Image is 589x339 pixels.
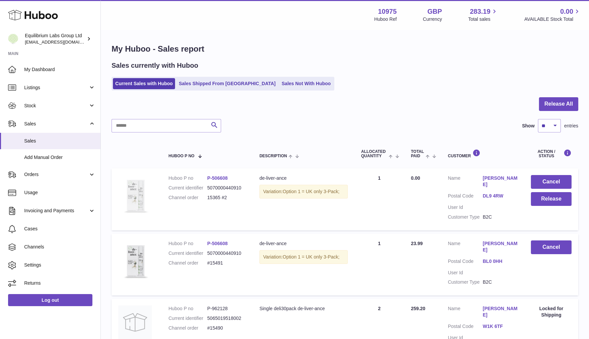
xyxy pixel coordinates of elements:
dd: B2C [483,214,518,220]
dt: Channel order [168,325,207,331]
td: 1 [354,234,404,295]
td: 1 [354,168,404,230]
span: ALLOCATED Quantity [361,150,387,158]
span: Settings [24,262,95,268]
a: DL9 4RW [483,193,518,199]
span: 259.20 [411,306,425,311]
dt: User Id [448,204,483,211]
button: Release All [539,97,578,111]
dt: Customer Type [448,279,483,285]
img: huboo@equilibriumlabs.com [8,34,18,44]
div: Locked for Shipping [531,305,572,318]
a: W1K 6TF [483,323,518,330]
dt: Huboo P no [168,305,207,312]
span: 0.00 [560,7,573,16]
img: 3PackDeliverance_Front.jpg [118,240,152,282]
div: Variation: [259,250,348,264]
dt: Channel order [168,260,207,266]
span: My Dashboard [24,66,95,73]
dt: User Id [448,270,483,276]
dt: Postal Code [448,323,483,331]
div: Action / Status [531,149,572,158]
dt: Channel order [168,194,207,201]
strong: GBP [427,7,442,16]
dd: 5070000440910 [207,250,246,257]
a: [PERSON_NAME] [483,175,518,188]
div: Customer [448,149,517,158]
dd: 5070000440910 [207,185,246,191]
dt: Current identifier [168,185,207,191]
dd: #15490 [207,325,246,331]
dt: Name [448,240,483,255]
span: Total sales [468,16,498,22]
dd: 15365 #2 [207,194,246,201]
a: BL0 0HH [483,258,518,265]
div: Variation: [259,185,348,199]
span: 0.00 [411,175,420,181]
strong: 10975 [378,7,397,16]
span: Description [259,154,287,158]
div: Huboo Ref [374,16,397,22]
a: P-506608 [207,241,228,246]
label: Show [522,123,535,129]
a: [PERSON_NAME] [483,305,518,318]
dt: Postal Code [448,258,483,266]
span: Huboo P no [168,154,194,158]
dd: P-962128 [207,305,246,312]
span: entries [564,123,578,129]
span: 23.99 [411,241,423,246]
span: [EMAIL_ADDRESS][DOMAIN_NAME] [25,39,99,45]
span: Sales [24,121,88,127]
span: Usage [24,189,95,196]
span: AVAILABLE Stock Total [524,16,581,22]
a: Current Sales with Huboo [113,78,175,89]
span: Listings [24,84,88,91]
img: 3PackDeliverance_Front.jpg [118,175,152,217]
div: Currency [423,16,442,22]
a: P-506608 [207,175,228,181]
a: Sales Not With Huboo [279,78,333,89]
button: Release [531,192,572,206]
dd: B2C [483,279,518,285]
a: 0.00 AVAILABLE Stock Total [524,7,581,22]
dd: 5065019518002 [207,315,246,322]
dt: Current identifier [168,315,207,322]
span: Stock [24,103,88,109]
button: Cancel [531,175,572,189]
h2: Sales currently with Huboo [112,61,198,70]
span: 283.19 [470,7,490,16]
dt: Name [448,305,483,320]
dt: Current identifier [168,250,207,257]
span: Channels [24,244,95,250]
span: Sales [24,138,95,144]
span: Add Manual Order [24,154,95,161]
img: no-photo.jpg [118,305,152,339]
button: Cancel [531,240,572,254]
span: Orders [24,171,88,178]
span: Returns [24,280,95,286]
a: Sales Shipped From [GEOGRAPHIC_DATA] [176,78,278,89]
dt: Name [448,175,483,189]
div: de-liver-ance [259,175,348,181]
dt: Postal Code [448,193,483,201]
a: 283.19 Total sales [468,7,498,22]
dt: Customer Type [448,214,483,220]
span: Total paid [411,150,424,158]
span: Option 1 = UK only 3-Pack; [283,189,339,194]
div: Single deli30pack de-liver-ance [259,305,348,312]
a: Log out [8,294,92,306]
a: [PERSON_NAME] [483,240,518,253]
span: Option 1 = UK only 3-Pack; [283,254,339,260]
span: Invoicing and Payments [24,208,88,214]
h1: My Huboo - Sales report [112,44,578,54]
div: Equilibrium Labs Group Ltd [25,33,85,45]
dd: #15491 [207,260,246,266]
dt: Huboo P no [168,175,207,181]
span: Cases [24,226,95,232]
div: de-liver-ance [259,240,348,247]
dt: Huboo P no [168,240,207,247]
